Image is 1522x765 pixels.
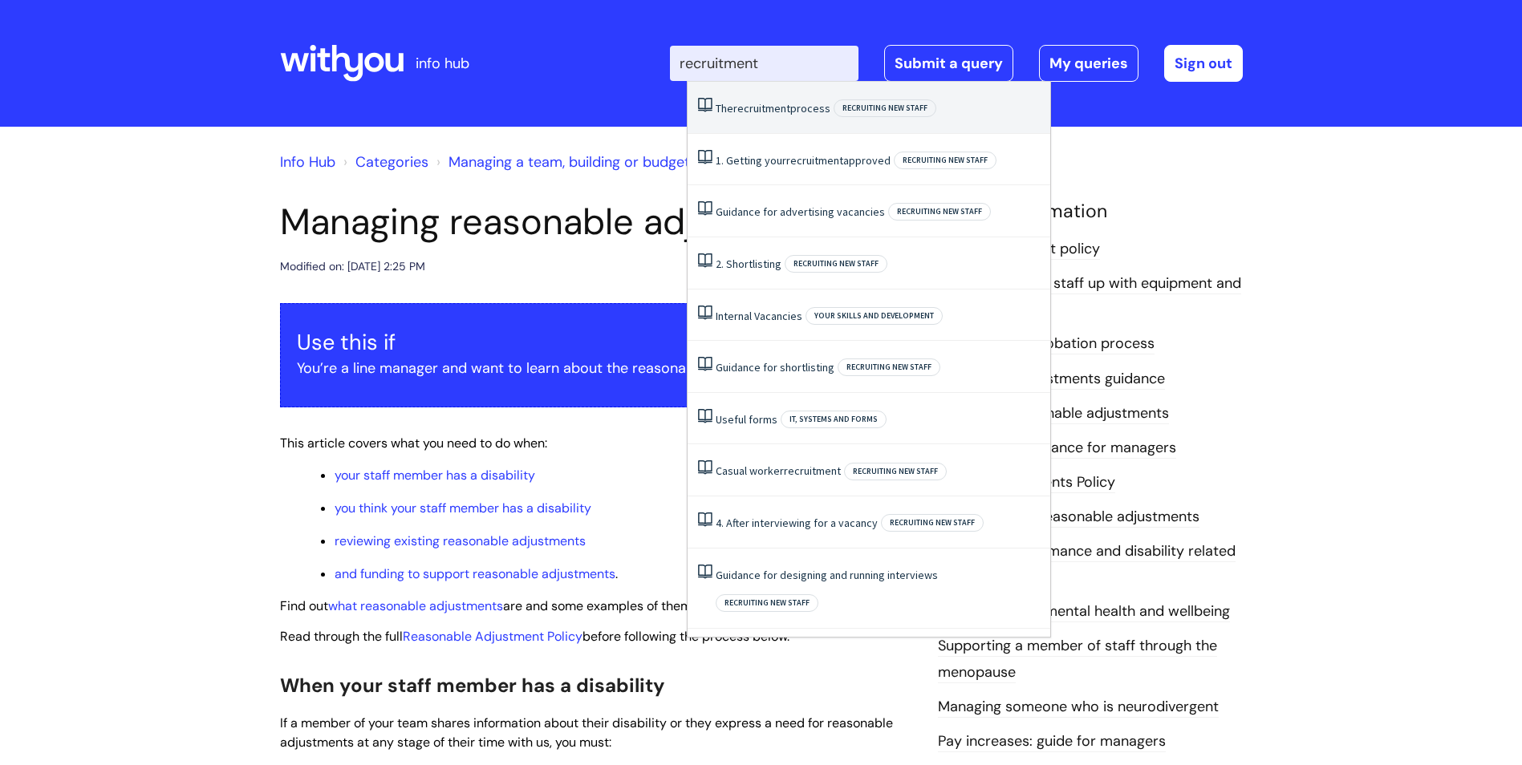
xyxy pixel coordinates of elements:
a: Understanding reasonable adjustments [938,507,1199,528]
span: When your staff member has a disability [280,673,665,698]
span: This article covers what you need to do when: [280,435,547,451]
span: Recruiting new staff [894,152,996,169]
a: Pay increases: guide for managers [938,731,1166,752]
a: Categories [355,152,428,172]
li: Managing a team, building or budget [432,149,690,175]
span: Recruiting new staff [716,594,818,612]
a: Reasonable adjustments guidance [938,369,1165,390]
a: Info Hub [280,152,335,172]
span: Read through the full before following the process below. [280,628,789,645]
a: Recording reasonable adjustments [938,403,1169,424]
h4: Related Information [938,200,1243,223]
a: and funding to support reasonable adjustments [335,565,615,582]
p: You’re a line manager and want to learn about the reasonable adjustments process. [297,355,897,381]
h3: Use this if [297,330,897,355]
a: Useful forms [716,412,777,427]
span: Recruiting new staff [844,463,947,480]
p: info hub [416,51,469,76]
h1: Managing reasonable adjustments [280,200,914,244]
span: IT, systems and forms [781,411,887,428]
a: Setting your new staff up with equipment and login details [938,273,1241,320]
a: Speaking about mental health and wellbeing [938,601,1230,622]
a: you think your staff member has a disability [335,500,591,516]
a: Managing a team, building or budget [448,152,690,172]
span: Recruiting new staff [881,514,984,532]
a: Sign out [1164,45,1243,82]
div: Modified on: [DATE] 2:25 PM [280,257,425,277]
a: Guidance for designing and running interviews [716,568,938,582]
div: | - [670,45,1243,82]
a: Supporting a member of staff through the menopause [938,636,1217,682]
span: Your skills and development [806,307,943,325]
a: Therecruitmentprocess [716,101,830,115]
span: Recruiting new staff [838,358,940,376]
a: 2. Shortlisting [716,257,781,271]
a: 1. Getting yourrecruitmentapproved [716,153,891,168]
a: 4. After interviewing for a vacancy [716,516,878,530]
span: Recruiting new staff [888,203,991,221]
span: recruitment [784,463,841,478]
span: Find out are and some examples of them. [280,597,694,614]
a: Family leave guidance for managers [938,438,1176,459]
a: Reasonable Adjustment Policy [403,628,582,645]
li: Solution home [339,149,428,175]
a: Casual workerrecruitment [716,463,841,478]
input: Search [670,46,858,81]
a: Guidance for shortlisting [716,360,834,374]
span: Recruiting new staff [834,99,936,117]
span: . [335,565,618,582]
a: Managing someone who is neurodivergent [938,697,1219,718]
a: Internal Vacancies [716,309,802,323]
span: recruitment [786,153,843,168]
a: Submit a query [884,45,1013,82]
a: Guidance for advertising vacancies [716,204,885,219]
a: reviewing existing reasonable adjustments [335,532,586,549]
a: your staff member has a disability [335,467,535,484]
span: If a member of your team shares information about their disability or they express a need for rea... [280,714,893,751]
a: My queries [1039,45,1138,82]
span: recruitment [733,101,790,115]
a: Managing performance and disability related absence [938,541,1236,588]
a: what reasonable adjustments [328,597,503,614]
span: Recruiting new staff [785,255,887,273]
